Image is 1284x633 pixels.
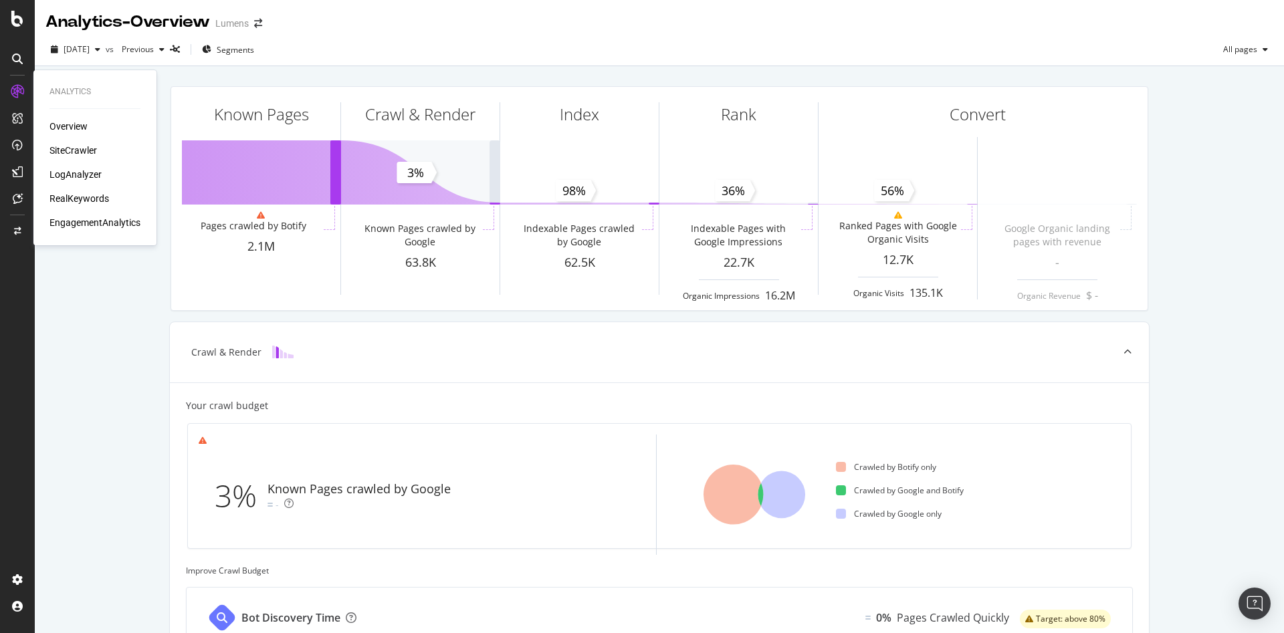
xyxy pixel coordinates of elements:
[201,219,306,233] div: Pages crawled by Botify
[341,254,500,271] div: 63.8K
[659,254,818,271] div: 22.7K
[64,43,90,55] span: 2025 Aug. 3rd
[876,610,891,626] div: 0%
[865,616,871,620] img: Equal
[276,498,279,511] div: -
[254,19,262,28] div: arrow-right-arrow-left
[1036,615,1105,623] span: Target: above 80%
[272,346,294,358] img: block-icon
[217,44,254,55] span: Segments
[836,508,942,519] div: Crawled by Google only
[560,103,599,126] div: Index
[721,103,756,126] div: Rank
[49,168,102,181] a: LogAnalyzer
[765,288,795,303] div: 16.2M
[186,399,268,412] div: Your crawl budget
[519,222,639,249] div: Indexable Pages crawled by Google
[1239,588,1271,620] div: Open Intercom Messenger
[215,17,249,30] div: Lumens
[45,39,106,60] button: [DATE]
[215,474,267,518] div: 3%
[182,238,340,255] div: 2.1M
[49,192,109,205] a: RealKeywords
[500,254,659,271] div: 62.5K
[49,86,140,98] div: Analytics
[897,610,1009,626] div: Pages Crawled Quickly
[116,43,154,55] span: Previous
[186,565,1133,576] div: Improve Crawl Budget
[1218,39,1273,60] button: All pages
[49,216,140,229] a: EngagementAnalytics
[197,39,259,60] button: Segments
[116,39,170,60] button: Previous
[683,290,760,301] div: Organic Impressions
[267,481,451,498] div: Known Pages crawled by Google
[360,222,479,249] div: Known Pages crawled by Google
[1218,43,1257,55] span: All pages
[49,144,97,157] a: SiteCrawler
[191,346,261,359] div: Crawl & Render
[836,485,964,496] div: Crawled by Google and Botify
[1020,610,1111,628] div: warning label
[678,222,798,249] div: Indexable Pages with Google Impressions
[365,103,475,126] div: Crawl & Render
[45,11,210,33] div: Analytics - Overview
[49,120,88,133] a: Overview
[106,43,116,55] span: vs
[214,103,309,126] div: Known Pages
[836,461,936,473] div: Crawled by Botify only
[241,610,340,626] div: Bot Discovery Time
[267,503,273,507] img: Equal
